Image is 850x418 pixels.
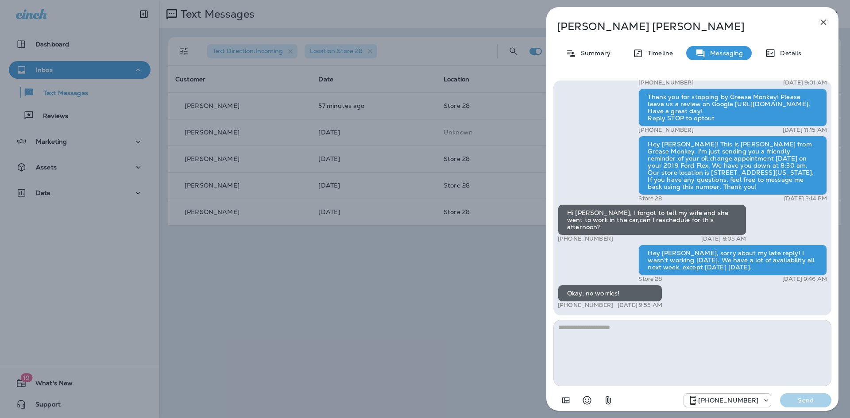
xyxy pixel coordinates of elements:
p: [DATE] 9:55 AM [618,302,662,309]
p: [DATE] 9:01 AM [783,79,827,86]
div: Okay, no worries! [558,285,662,302]
p: [DATE] 11:15 AM [783,127,827,134]
p: Timeline [643,50,673,57]
p: [PHONE_NUMBER] [558,302,613,309]
p: [PHONE_NUMBER] [638,127,694,134]
div: Hi [PERSON_NAME], I forgot to tell my wife and she went to work in the car,can I reschedule for t... [558,204,746,235]
p: Store 28 [638,195,662,202]
button: Select an emoji [578,391,596,409]
p: Store 28 [638,276,662,283]
div: Thank you for stopping by Grease Monkey! Please leave us a review on Google [URL][DOMAIN_NAME]. H... [638,88,827,127]
p: Messaging [706,50,743,57]
p: [DATE] 9:46 AM [782,276,827,283]
div: +1 (208) 858-5823 [684,395,771,406]
p: [PHONE_NUMBER] [558,235,613,242]
p: [PHONE_NUMBER] [698,397,758,404]
p: [DATE] 8:05 AM [701,235,746,242]
div: Hey [PERSON_NAME], sorry about my late reply! I wasn't working [DATE]. We have a lot of availabil... [638,245,827,276]
p: Details [776,50,801,57]
p: [PERSON_NAME] [PERSON_NAME] [557,20,799,33]
p: [DATE] 2:14 PM [784,195,827,202]
p: [PHONE_NUMBER] [638,79,694,86]
div: Hey [PERSON_NAME]! This is [PERSON_NAME] from Grease Monkey. I'm just sending you a friendly remi... [638,136,827,195]
button: Add in a premade template [557,391,575,409]
p: Summary [576,50,610,57]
